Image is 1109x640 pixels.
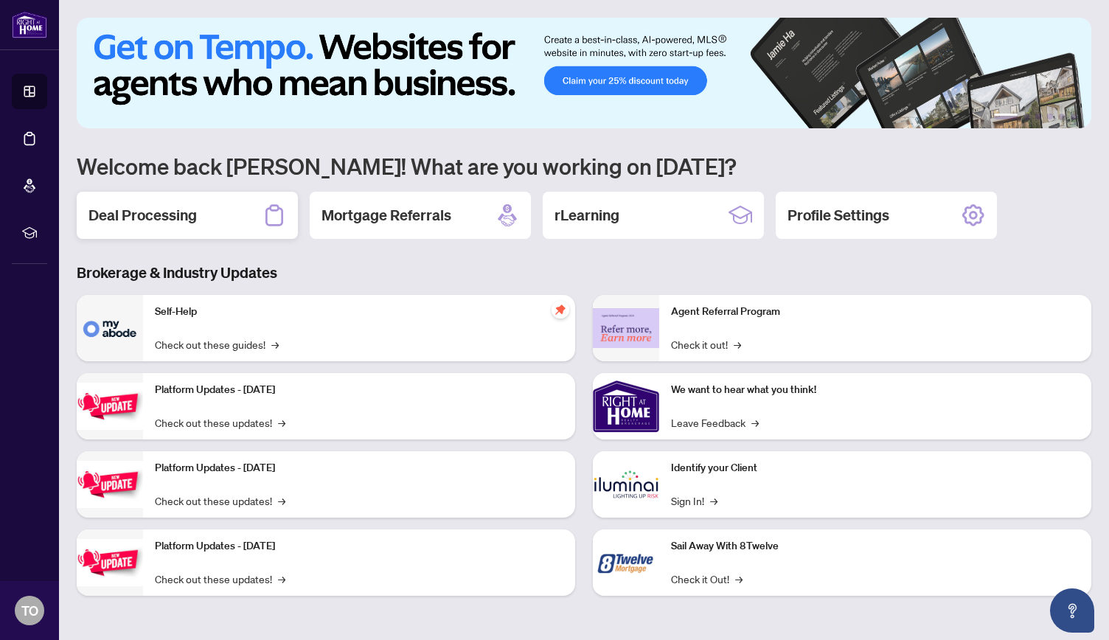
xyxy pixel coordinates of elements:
[671,414,759,431] a: Leave Feedback→
[593,308,659,349] img: Agent Referral Program
[788,205,889,226] h2: Profile Settings
[155,304,563,320] p: Self-Help
[671,538,1080,554] p: Sail Away With 8Twelve
[155,414,285,431] a: Check out these updates!→
[671,571,743,587] a: Check it Out!→
[671,336,741,352] a: Check it out!→
[554,205,619,226] h2: rLearning
[77,295,143,361] img: Self-Help
[734,336,741,352] span: →
[1023,114,1029,119] button: 2
[552,301,569,319] span: pushpin
[77,262,1091,283] h3: Brokerage & Industry Updates
[751,414,759,431] span: →
[593,529,659,596] img: Sail Away With 8Twelve
[155,493,285,509] a: Check out these updates!→
[994,114,1018,119] button: 1
[77,539,143,585] img: Platform Updates - June 23, 2025
[12,11,47,38] img: logo
[278,493,285,509] span: →
[77,461,143,507] img: Platform Updates - July 8, 2025
[671,304,1080,320] p: Agent Referral Program
[1059,114,1065,119] button: 5
[710,493,717,509] span: →
[735,571,743,587] span: →
[21,600,38,621] span: TO
[1035,114,1041,119] button: 3
[77,383,143,429] img: Platform Updates - July 21, 2025
[155,382,563,398] p: Platform Updates - [DATE]
[155,571,285,587] a: Check out these updates!→
[593,373,659,439] img: We want to hear what you think!
[1050,588,1094,633] button: Open asap
[77,152,1091,180] h1: Welcome back [PERSON_NAME]! What are you working on [DATE]?
[77,18,1091,128] img: Slide 0
[593,451,659,518] img: Identify your Client
[271,336,279,352] span: →
[155,460,563,476] p: Platform Updates - [DATE]
[321,205,451,226] h2: Mortgage Referrals
[155,538,563,554] p: Platform Updates - [DATE]
[278,571,285,587] span: →
[671,493,717,509] a: Sign In!→
[1071,114,1077,119] button: 6
[88,205,197,226] h2: Deal Processing
[1047,114,1053,119] button: 4
[671,460,1080,476] p: Identify your Client
[278,414,285,431] span: →
[671,382,1080,398] p: We want to hear what you think!
[155,336,279,352] a: Check out these guides!→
